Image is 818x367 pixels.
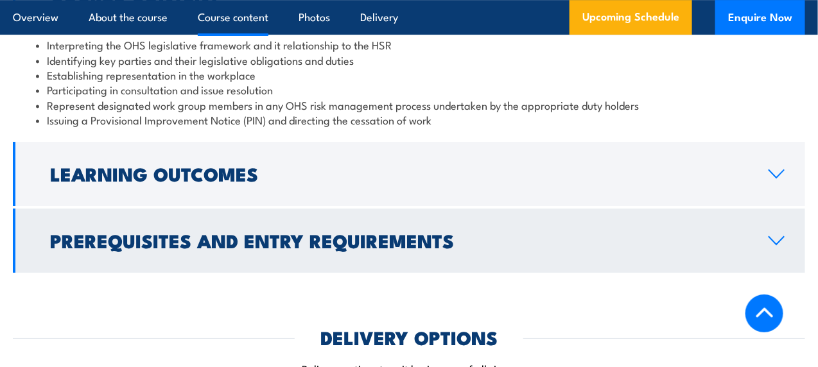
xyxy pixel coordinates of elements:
[13,142,805,206] a: Learning Outcomes
[36,53,782,67] li: Identifying key parties and their legislative obligations and duties
[36,98,782,112] li: Represent designated work group members in any OHS risk management process undertaken by the appr...
[36,37,782,52] li: Interpreting the OHS legislative framework and it relationship to the HSR
[36,112,782,127] li: Issuing a Provisional Improvement Notice (PIN) and directing the cessation of work
[50,165,748,182] h2: Learning Outcomes
[36,67,782,82] li: Establishing representation in the workplace
[13,209,805,273] a: Prerequisites and Entry Requirements
[36,82,782,97] li: Participating in consultation and issue resolution
[50,232,748,248] h2: Prerequisites and Entry Requirements
[320,329,498,345] h2: DELIVERY OPTIONS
